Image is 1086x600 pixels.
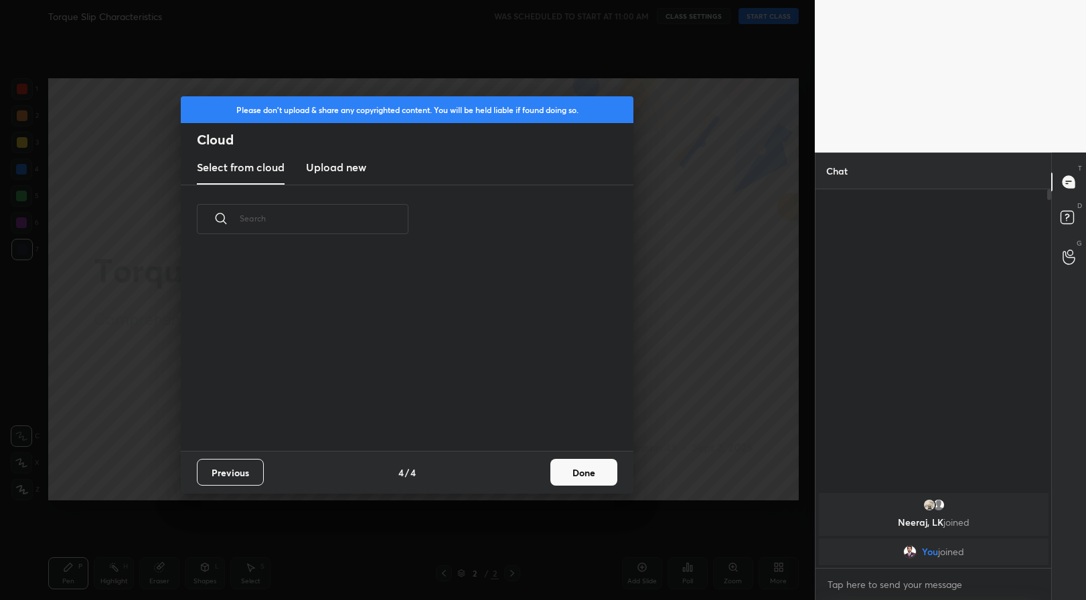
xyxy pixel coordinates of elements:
img: 9081843af544456586c459531e725913.jpg [922,498,935,512]
button: Done [550,459,617,486]
button: Previous [197,459,264,486]
h4: 4 [410,466,416,480]
span: joined [938,546,964,557]
img: default.png [931,498,945,512]
h4: / [405,466,409,480]
h4: 4 [398,466,404,480]
div: Please don't upload & share any copyrighted content. You will be held liable if found doing so. [181,96,633,123]
span: joined [943,516,969,528]
h3: Upload new [306,159,366,175]
div: grid [816,490,1052,568]
p: Chat [816,153,858,189]
span: You [922,546,938,557]
img: 346f0f38a6c4438db66fc738dbaec893.jpg [903,545,917,559]
h3: Select from cloud [197,159,285,175]
p: G [1077,238,1082,248]
p: T [1078,163,1082,173]
h2: Cloud [197,131,633,148]
div: grid [181,249,617,451]
input: Search [240,190,408,247]
p: Neeraj, LK [827,517,1040,528]
p: D [1077,201,1082,211]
